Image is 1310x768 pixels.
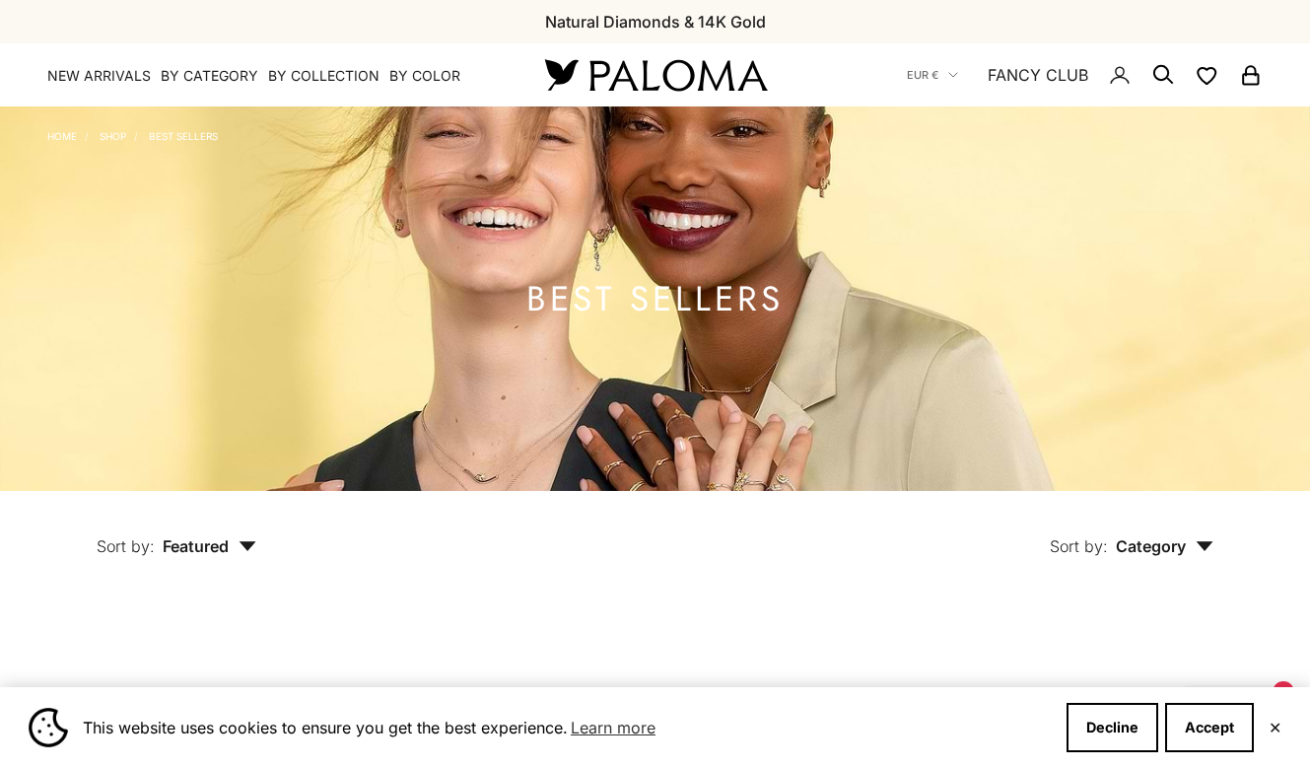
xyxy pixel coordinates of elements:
button: EUR € [907,66,958,84]
span: Sort by: [97,536,155,556]
a: BEST SELLERS [149,130,218,142]
summary: By Color [389,66,460,86]
summary: By Collection [268,66,379,86]
span: Sort by: [1050,536,1108,556]
a: FANCY CLUB [988,62,1088,88]
button: Accept [1165,703,1254,752]
span: Category [1116,536,1213,556]
p: Natural Diamonds & 14K Gold [545,9,766,35]
span: This website uses cookies to ensure you get the best experience. [83,713,1051,742]
span: Featured [163,536,256,556]
nav: Primary navigation [47,66,498,86]
button: Close [1269,722,1281,733]
span: EUR € [907,66,938,84]
a: Learn more [568,713,658,742]
h1: BEST SELLERS [526,287,784,312]
a: Shop [100,130,126,142]
a: Home [47,130,77,142]
nav: Breadcrumb [47,126,218,142]
summary: By Category [161,66,258,86]
button: Decline [1067,703,1158,752]
nav: Secondary navigation [907,43,1263,106]
img: Cookie banner [29,708,68,747]
button: Sort by: Featured [51,491,302,574]
a: NEW ARRIVALS [47,66,151,86]
button: Sort by: Category [1004,491,1259,574]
